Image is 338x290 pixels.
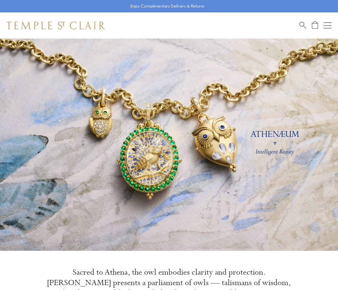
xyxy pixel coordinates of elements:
button: Open navigation [324,22,331,29]
a: Open Shopping Bag [312,21,318,29]
img: Temple St. Clair [7,22,105,29]
p: Enjoy Complimentary Delivery & Returns [130,3,204,9]
a: Search [299,21,306,29]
